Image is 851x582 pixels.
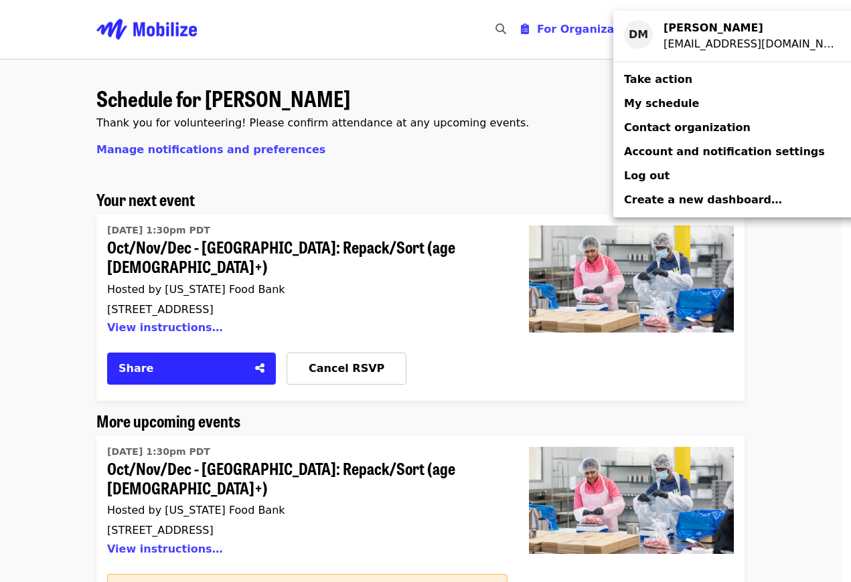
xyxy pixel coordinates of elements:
[664,20,840,36] div: Darlene Maurer
[624,20,653,49] div: DM
[624,169,670,182] span: Log out
[624,97,699,110] span: My schedule
[624,145,825,158] span: Account and notification settings
[624,193,782,206] span: Create a new dashboard…
[624,73,692,86] span: Take action
[664,21,763,34] strong: [PERSON_NAME]
[624,121,751,134] span: Contact organization
[664,36,840,52] div: dtmaurer56@gmail.com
